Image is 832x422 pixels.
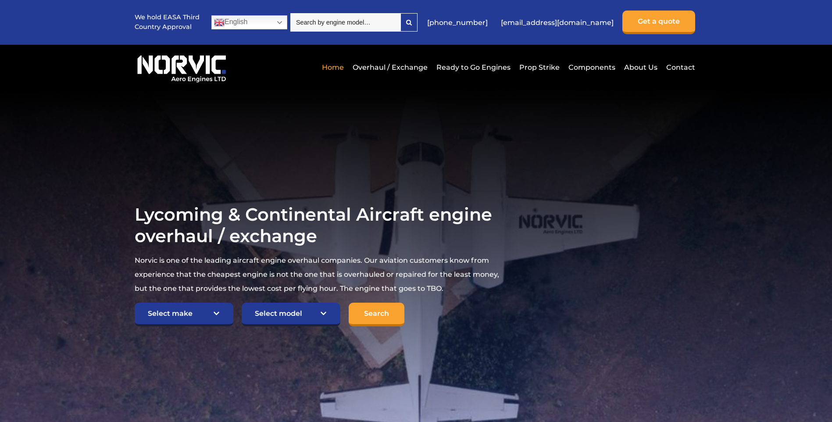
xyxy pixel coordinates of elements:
[135,254,500,296] p: Norvic is one of the leading aircraft engine overhaul companies. Our aviation customers know from...
[135,13,200,32] p: We hold EASA Third Country Approval
[349,303,404,326] input: Search
[135,51,229,83] img: Norvic Aero Engines logo
[664,57,695,78] a: Contact
[320,57,346,78] a: Home
[290,13,400,32] input: Search by engine model…
[350,57,430,78] a: Overhaul / Exchange
[211,15,287,29] a: English
[622,57,660,78] a: About Us
[434,57,513,78] a: Ready to Go Engines
[517,57,562,78] a: Prop Strike
[423,12,492,33] a: [PHONE_NUMBER]
[566,57,618,78] a: Components
[214,17,225,28] img: en
[496,12,618,33] a: [EMAIL_ADDRESS][DOMAIN_NAME]
[622,11,695,34] a: Get a quote
[135,204,500,247] h1: Lycoming & Continental Aircraft engine overhaul / exchange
